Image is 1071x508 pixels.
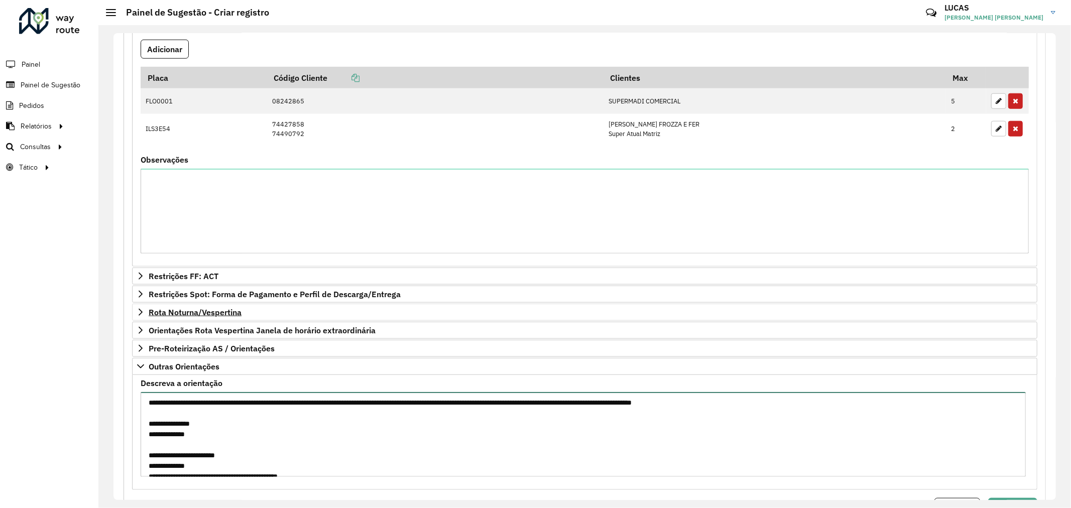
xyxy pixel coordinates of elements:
[946,88,986,114] td: 5
[149,344,275,352] span: Pre-Roteirização AS / Orientações
[149,272,218,280] span: Restrições FF: ACT
[603,88,945,114] td: SUPERMADI COMERCIAL
[21,121,52,132] span: Relatórios
[149,308,242,316] span: Rota Noturna/Vespertina
[141,67,267,88] th: Placa
[149,290,401,298] span: Restrições Spot: Forma de Pagamento e Perfil de Descarga/Entrega
[21,80,80,90] span: Painel de Sugestão
[149,362,219,370] span: Outras Orientações
[946,114,986,144] td: 2
[141,377,222,389] label: Descreva a orientação
[22,59,40,70] span: Painel
[20,142,51,152] span: Consultas
[946,67,986,88] th: Max
[19,100,44,111] span: Pedidos
[149,326,376,334] span: Orientações Rota Vespertina Janela de horário extraordinária
[267,88,604,114] td: 08242865
[141,40,189,59] button: Adicionar
[267,114,604,144] td: 74427858 74490792
[132,268,1037,285] a: Restrições FF: ACT
[132,340,1037,357] a: Pre-Roteirização AS / Orientações
[920,2,942,24] a: Contato Rápido
[141,88,267,114] td: FLO0001
[141,154,188,166] label: Observações
[19,162,38,173] span: Tático
[603,67,945,88] th: Clientes
[267,67,604,88] th: Código Cliente
[603,114,945,144] td: [PERSON_NAME] FROZZA E FER Super Atual Matriz
[327,73,360,83] a: Copiar
[132,286,1037,303] a: Restrições Spot: Forma de Pagamento e Perfil de Descarga/Entrega
[132,304,1037,321] a: Rota Noturna/Vespertina
[944,13,1043,22] span: [PERSON_NAME] [PERSON_NAME]
[132,358,1037,375] a: Outras Orientações
[944,3,1043,13] h3: LUCAS
[116,7,269,18] h2: Painel de Sugestão - Criar registro
[132,322,1037,339] a: Orientações Rota Vespertina Janela de horário extraordinária
[132,375,1037,490] div: Outras Orientações
[141,114,267,144] td: ILS3E54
